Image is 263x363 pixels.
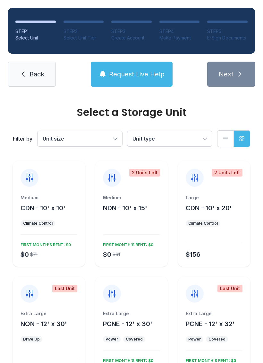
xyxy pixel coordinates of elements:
[21,310,77,317] div: Extra Large
[103,203,147,212] button: NDN - 10' x 15'
[186,250,200,259] div: $156
[126,337,143,342] div: Covered
[64,35,104,41] div: Select Unit Tier
[103,194,160,201] div: Medium
[103,320,152,328] span: PCNE - 12' x 30'
[109,70,165,79] span: Request Live Help
[186,320,235,328] span: PCNE - 12' x 32'
[21,319,67,328] button: NON - 12' x 30'
[106,337,118,342] div: Power
[30,70,44,79] span: Back
[100,240,153,247] div: FIRST MONTH’S RENT: $0
[132,135,155,142] span: Unit type
[186,204,232,212] span: CDN - 10' x 20'
[111,28,152,35] div: STEP 3
[23,221,53,226] div: Climate Control
[103,310,160,317] div: Extra Large
[111,35,152,41] div: Create Account
[188,337,201,342] div: Power
[18,240,71,247] div: FIRST MONTH’S RENT: $0
[159,35,200,41] div: Make Payment
[43,135,64,142] span: Unit size
[186,310,242,317] div: Extra Large
[103,319,152,328] button: PCNE - 12' x 30'
[212,169,242,177] div: 2 Units Left
[186,194,242,201] div: Large
[103,250,111,259] div: $0
[64,28,104,35] div: STEP 2
[13,135,32,143] div: Filter by
[103,204,147,212] span: NDN - 10' x 15'
[21,250,29,259] div: $0
[129,169,160,177] div: 2 Units Left
[21,204,65,212] span: CDN - 10' x 10'
[188,221,218,226] div: Climate Control
[207,28,248,35] div: STEP 5
[186,319,235,328] button: PCNE - 12' x 32'
[15,35,56,41] div: Select Unit
[217,285,242,292] div: Last Unit
[52,285,77,292] div: Last Unit
[38,131,122,146] button: Unit size
[208,337,225,342] div: Covered
[186,203,232,212] button: CDN - 10' x 20'
[13,107,250,117] div: Select a Storage Unit
[23,337,40,342] div: Drive Up
[21,203,65,212] button: CDN - 10' x 10'
[207,35,248,41] div: E-Sign Documents
[113,251,120,258] div: $61
[159,28,200,35] div: STEP 4
[21,194,77,201] div: Medium
[127,131,212,146] button: Unit type
[21,320,67,328] span: NON - 12' x 30'
[15,28,56,35] div: STEP 1
[30,251,38,258] div: $71
[219,70,233,79] span: Next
